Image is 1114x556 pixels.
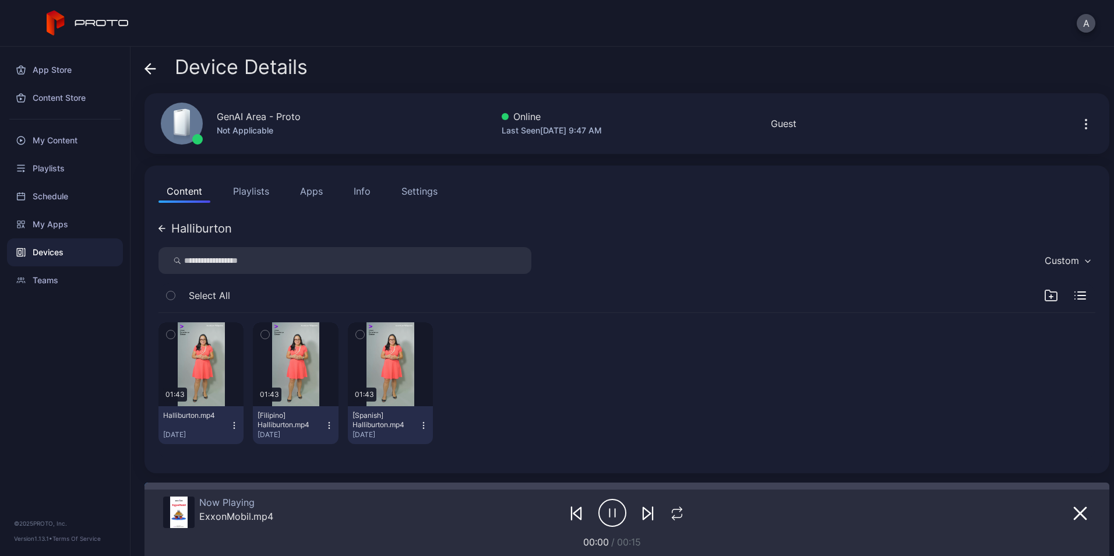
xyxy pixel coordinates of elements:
[7,238,123,266] a: Devices
[348,406,433,444] button: [Spanish] Halliburton.mp4[DATE]
[158,180,210,203] button: Content
[393,180,446,203] button: Settings
[171,223,232,234] div: Halliburton
[52,535,101,542] a: Terms Of Service
[502,124,602,138] div: Last Seen [DATE] 9:47 AM
[7,266,123,294] a: Teams
[7,210,123,238] a: My Apps
[158,406,244,444] button: Halliburton.mp4[DATE]
[771,117,796,131] div: Guest
[258,430,324,439] div: [DATE]
[7,182,123,210] a: Schedule
[352,430,419,439] div: [DATE]
[1077,14,1095,33] button: A
[292,180,331,203] button: Apps
[7,126,123,154] a: My Content
[583,536,609,548] span: 00:00
[14,535,52,542] span: Version 1.13.1 •
[217,110,301,124] div: GenAI Area - Proto
[253,406,338,444] button: [Filipino] Halliburton.mp4[DATE]
[346,180,379,203] button: Info
[354,184,371,198] div: Info
[7,56,123,84] a: App Store
[1045,255,1079,266] div: Custom
[225,180,277,203] button: Playlists
[175,56,308,78] span: Device Details
[258,411,322,430] div: [Filipino] Halliburton.mp4
[352,411,417,430] div: [Spanish] Halliburton.mp4
[7,84,123,112] a: Content Store
[14,519,116,528] div: © 2025 PROTO, Inc.
[189,288,230,302] span: Select All
[163,430,230,439] div: [DATE]
[163,411,227,420] div: Halliburton.mp4
[7,154,123,182] a: Playlists
[611,536,615,548] span: /
[217,124,301,138] div: Not Applicable
[502,110,602,124] div: Online
[617,536,641,548] span: 00:15
[199,511,273,522] div: ExxonMobil.mp4
[199,497,273,508] div: Now Playing
[1039,247,1095,274] button: Custom
[401,184,438,198] div: Settings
